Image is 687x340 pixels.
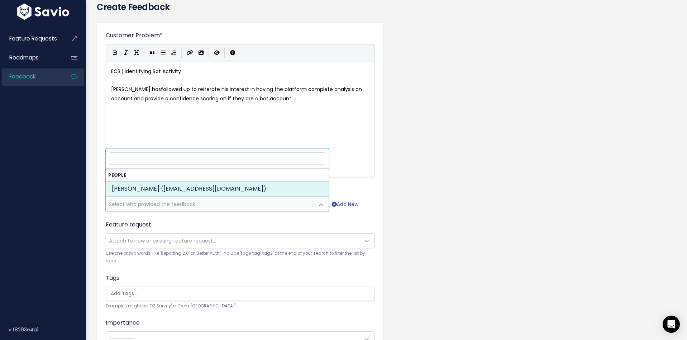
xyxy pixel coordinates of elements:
button: Create Link [184,48,196,58]
h4: Create Feedback [97,1,676,14]
a: Roadmaps [2,49,59,66]
label: Tags [106,274,119,282]
a: Feature Requests [2,30,59,47]
a: Feedback [2,68,59,85]
span: Select who provided the feedback... [109,201,199,208]
button: Italic [120,48,131,58]
div: Open Intercom Messenger [663,316,680,333]
input: Add Tags... [108,290,376,297]
i: | [224,48,225,57]
li: People [106,169,329,196]
span: [PERSON_NAME] hasfollowed up to reiterate his interest in having the platform complete analysis o... [111,86,363,102]
span: Feature Requests [9,35,57,42]
button: Generic List [158,48,168,58]
button: Markdown Guide [227,48,238,58]
label: Importance [106,319,140,327]
button: Import an image [196,48,206,58]
small: Examples might be 'Q3 Survey' or 'From [GEOGRAPHIC_DATA]' [106,302,374,310]
span: [PERSON_NAME] ([EMAIL_ADDRESS][DOMAIN_NAME]) [112,185,266,193]
button: Numbered List [168,48,179,58]
i: | [181,48,182,57]
button: Heading [131,48,142,58]
button: Quote [147,48,158,58]
button: Toggle Preview [211,48,222,58]
i: | [144,48,145,57]
span: Feedback [9,73,35,80]
small: Use one or two words, like 'Reporting 2.0' or 'Better Auth'. Include 'tags:tag1,tag2' at the end ... [106,250,374,265]
label: Customer Problem [106,31,163,40]
span: People [108,172,126,178]
a: Add New [332,200,358,209]
button: Bold [110,48,120,58]
span: Roadmaps [9,54,39,61]
span: Attach to new or existing feature request... [109,237,216,244]
span: ECB | Identifying Bot Activity [111,68,181,75]
img: logo-white.9d6f32f41409.svg [15,4,71,20]
div: v.f8293e4a1 [9,320,86,339]
label: Feature request [106,220,151,229]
